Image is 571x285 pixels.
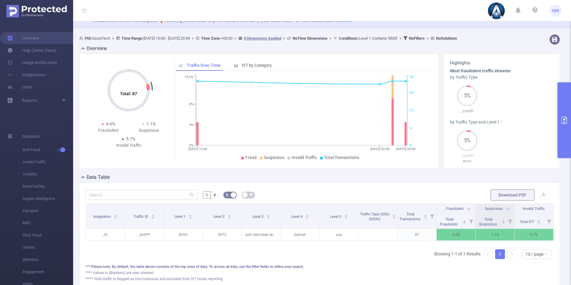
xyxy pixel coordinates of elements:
i: Filter menu [467,214,475,229]
b: Time Zone: [201,36,221,41]
div: by Traffic Type [450,74,554,81]
div: Sort [502,219,505,223]
p: 1.1% [476,229,514,240]
span: Level 3 [252,215,264,219]
span: Passport [23,205,73,217]
span: Invalid Traffic [292,155,317,160]
b: No Filters [409,36,425,41]
tspan: [DATE] 12:00 [188,147,207,151]
div: *** Please note, By default, the table above consists of the top rows of data. To access all data... [86,264,554,269]
span: Attention [23,254,73,266]
i: Filter menu [545,214,553,229]
span: Engagement [23,266,73,278]
span: > [398,36,403,41]
b: No Solutions [436,36,457,41]
div: Suspicious [129,127,169,134]
i: icon: caret-up [502,219,505,221]
span: > [110,36,116,41]
div: **** Values in (Brackets) are user attested [86,270,554,276]
tspan: 12 [410,109,413,113]
span: Supply Intelligence [23,193,73,205]
tspan: 4% [189,123,193,127]
b: No Time Dimensions [293,36,328,41]
span: Total Transactions [324,155,359,160]
tspan: 6 [410,126,412,130]
span: Level 1 [174,215,186,219]
span: 1.1% [147,121,156,126]
div: Sort [114,214,117,218]
p: 87 [398,229,436,240]
p: com.dencreak.spbook [242,229,281,240]
div: by Traffic Type and Level 1 [450,119,554,125]
tspan: 18 [410,91,413,95]
span: Visibility [23,168,73,180]
i: icon: caret-down [345,216,348,218]
span: Total IVT [520,220,535,224]
i: icon: right [510,252,514,256]
span: > [328,36,333,41]
span: Brand Safety [23,180,73,193]
img: Protected Media [6,5,67,17]
span: % [205,193,208,197]
i: icon: caret-down [463,221,466,223]
i: icon: table [249,193,253,197]
span: Traffic Type (SSAI, DOOH) [360,212,390,221]
div: Sort [267,214,270,218]
i: icon: caret-up [228,214,231,216]
li: Showing 1-1 of 1 Results [434,249,481,259]
span: > [281,36,287,41]
span: Level 2 [213,215,225,219]
i: icon: caret-up [114,214,117,216]
i: Filter menu [428,204,436,229]
div: Sort [151,214,155,218]
p: _InAPP [450,108,485,114]
span: Traffic ID [133,215,149,219]
i: icon: caret-down [151,216,155,218]
a: Overview [7,32,39,44]
div: ***** SSAI traffic is flagged as non-malicious and excluded from IVT totals reporting [86,276,554,282]
span: Total Fraudulent [440,217,459,226]
i: icon: caret-up [189,214,192,216]
span: Solutions [22,130,40,142]
span: > [425,36,431,41]
i: icon: bar-chart [234,63,238,67]
div: Sort [344,214,348,218]
span: Suspicious [264,155,284,160]
button: Download PDF [491,189,534,200]
i: icon: left [486,252,490,256]
a: Reports [22,94,37,106]
span: IVT by Category [242,63,272,68]
span: 4.6% [106,121,115,126]
p: 3072 [203,229,242,240]
tspan: 24 [410,75,413,79]
i: icon: down [544,252,548,257]
tspan: 13.6% [185,75,193,79]
i: icon: caret-down [114,216,117,218]
a: Help Center (New) [7,44,56,56]
b: Most fraudulent traffic streams [450,68,510,73]
i: icon: caret-down [502,221,505,223]
span: NM [552,5,559,17]
p: 8555 [164,229,203,240]
i: Filter menu [506,214,514,229]
a: Users [7,81,33,93]
p: 5.7% [515,229,553,240]
a: Integrations [7,69,45,81]
p: 8555 [450,159,485,165]
i: icon: caret-down [424,216,427,218]
span: Total Suspicious [479,217,498,226]
div: Sort [228,214,231,218]
span: MRC [23,217,73,229]
h2: Overview [87,45,107,52]
i: icon: caret-down [392,216,396,218]
a: 1 [495,250,505,259]
div: Invalid Traffic [108,142,149,149]
span: Invalid Traffic [523,207,545,211]
i: icon: caret-down [306,216,309,218]
span: Click Fraud [23,229,73,241]
i: icon: caret-down [267,216,270,218]
i: icon: caret-down [228,216,231,218]
i: icon: line-chart [179,63,183,67]
i: icon: caret-up [151,214,155,216]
